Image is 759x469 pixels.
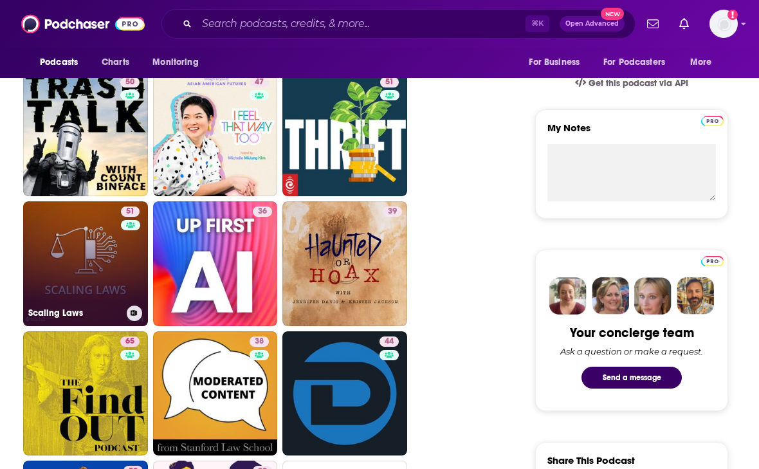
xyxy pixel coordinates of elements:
[709,10,738,38] img: User Profile
[526,15,549,32] span: ⌘ K
[153,331,278,456] a: 38
[595,50,684,75] button: open menu
[383,207,402,217] a: 39
[385,76,394,89] span: 51
[677,277,714,315] img: Jon Profile
[388,205,397,218] span: 39
[701,256,724,266] img: Podchaser Pro
[152,53,198,71] span: Monitoring
[520,50,596,75] button: open menu
[153,72,278,197] a: 47
[634,277,672,315] img: Jules Profile
[385,335,394,348] span: 44
[709,10,738,38] button: Show profile menu
[709,10,738,38] span: Logged in as charlottestone
[258,205,267,218] span: 36
[547,122,716,144] label: My Notes
[560,16,625,32] button: Open AdvancedNew
[681,50,728,75] button: open menu
[282,201,407,326] a: 39
[120,77,140,87] a: 50
[31,50,95,75] button: open menu
[93,50,137,75] a: Charts
[161,9,636,39] div: Search podcasts, credits, & more...
[102,53,129,71] span: Charts
[592,277,629,315] img: Barbara Profile
[282,72,407,197] a: 51
[603,53,665,71] span: For Podcasters
[570,325,694,341] div: Your concierge team
[674,13,694,35] a: Show notifications dropdown
[23,331,148,456] a: 65
[560,346,703,356] div: Ask a question or make a request.
[581,367,682,389] button: Send a message
[701,116,724,126] img: Podchaser Pro
[701,114,724,126] a: Pro website
[121,207,140,217] a: 51
[250,336,269,347] a: 38
[23,201,148,326] a: 51Scaling Laws
[690,53,712,71] span: More
[125,335,134,348] span: 65
[282,331,407,456] a: 44
[23,72,148,197] a: 50
[565,68,699,99] a: Get this podcast via API
[250,77,269,87] a: 47
[143,50,215,75] button: open menu
[21,12,145,36] img: Podchaser - Follow, Share and Rate Podcasts
[547,454,635,466] h3: Share This Podcast
[565,21,619,27] span: Open Advanced
[120,336,140,347] a: 65
[28,308,122,318] h3: Scaling Laws
[255,335,264,348] span: 38
[701,254,724,266] a: Pro website
[40,53,78,71] span: Podcasts
[253,207,272,217] a: 36
[529,53,580,71] span: For Business
[126,205,134,218] span: 51
[153,201,278,326] a: 36
[197,14,526,34] input: Search podcasts, credits, & more...
[380,77,399,87] a: 51
[642,13,664,35] a: Show notifications dropdown
[601,8,624,20] span: New
[727,10,738,20] svg: Email not verified
[255,76,264,89] span: 47
[589,78,688,89] span: Get this podcast via API
[125,76,134,89] span: 50
[549,277,587,315] img: Sydney Profile
[379,336,399,347] a: 44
